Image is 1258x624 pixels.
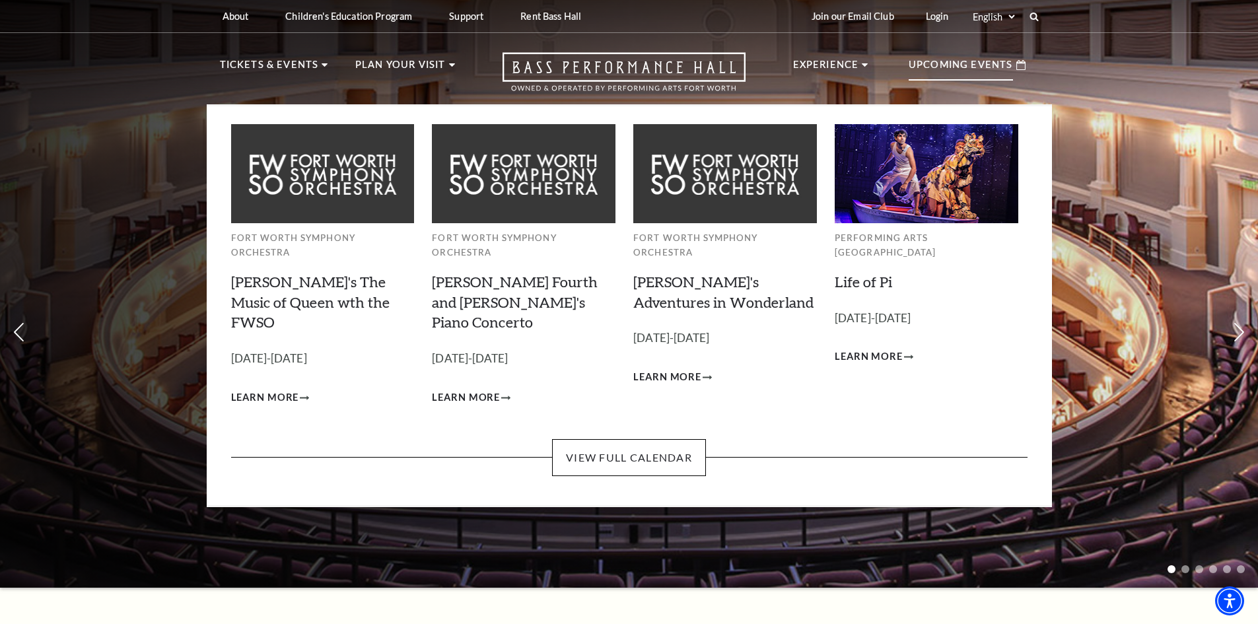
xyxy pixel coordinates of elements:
span: Learn More [835,349,903,365]
img: Fort Worth Symphony Orchestra [231,124,415,223]
p: Upcoming Events [909,57,1013,81]
p: Children's Education Program [285,11,412,22]
img: Performing Arts Fort Worth [835,124,1018,223]
a: Learn More Life of Pi [835,349,913,365]
span: Learn More [231,390,299,406]
p: Support [449,11,483,22]
p: Plan Your Visit [355,57,446,81]
p: About [223,11,249,22]
img: Fort Worth Symphony Orchestra [633,124,817,223]
a: Open this option [455,52,793,104]
a: Learn More Alice's Adventures in Wonderland [633,369,712,386]
a: [PERSON_NAME]'s The Music of Queen wth the FWSO [231,273,390,331]
img: Fort Worth Symphony Orchestra [432,124,615,223]
a: Learn More Windborne's The Music of Queen wth the FWSO [231,390,310,406]
a: [PERSON_NAME]'s Adventures in Wonderland [633,273,814,311]
p: [DATE]-[DATE] [633,329,817,348]
p: [DATE]-[DATE] [835,309,1018,328]
a: Life of Pi [835,273,892,291]
a: Learn More Brahms Fourth and Grieg's Piano Concerto [432,390,510,406]
p: Fort Worth Symphony Orchestra [231,230,415,260]
select: Select: [970,11,1017,23]
span: Learn More [633,369,701,386]
p: [DATE]-[DATE] [432,349,615,368]
p: [DATE]-[DATE] [231,349,415,368]
p: Performing Arts [GEOGRAPHIC_DATA] [835,230,1018,260]
p: Rent Bass Hall [520,11,581,22]
a: View Full Calendar [552,439,706,476]
a: [PERSON_NAME] Fourth and [PERSON_NAME]'s Piano Concerto [432,273,598,331]
p: Fort Worth Symphony Orchestra [432,230,615,260]
p: Fort Worth Symphony Orchestra [633,230,817,260]
div: Accessibility Menu [1215,586,1244,615]
p: Experience [793,57,859,81]
p: Tickets & Events [220,57,319,81]
span: Learn More [432,390,500,406]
